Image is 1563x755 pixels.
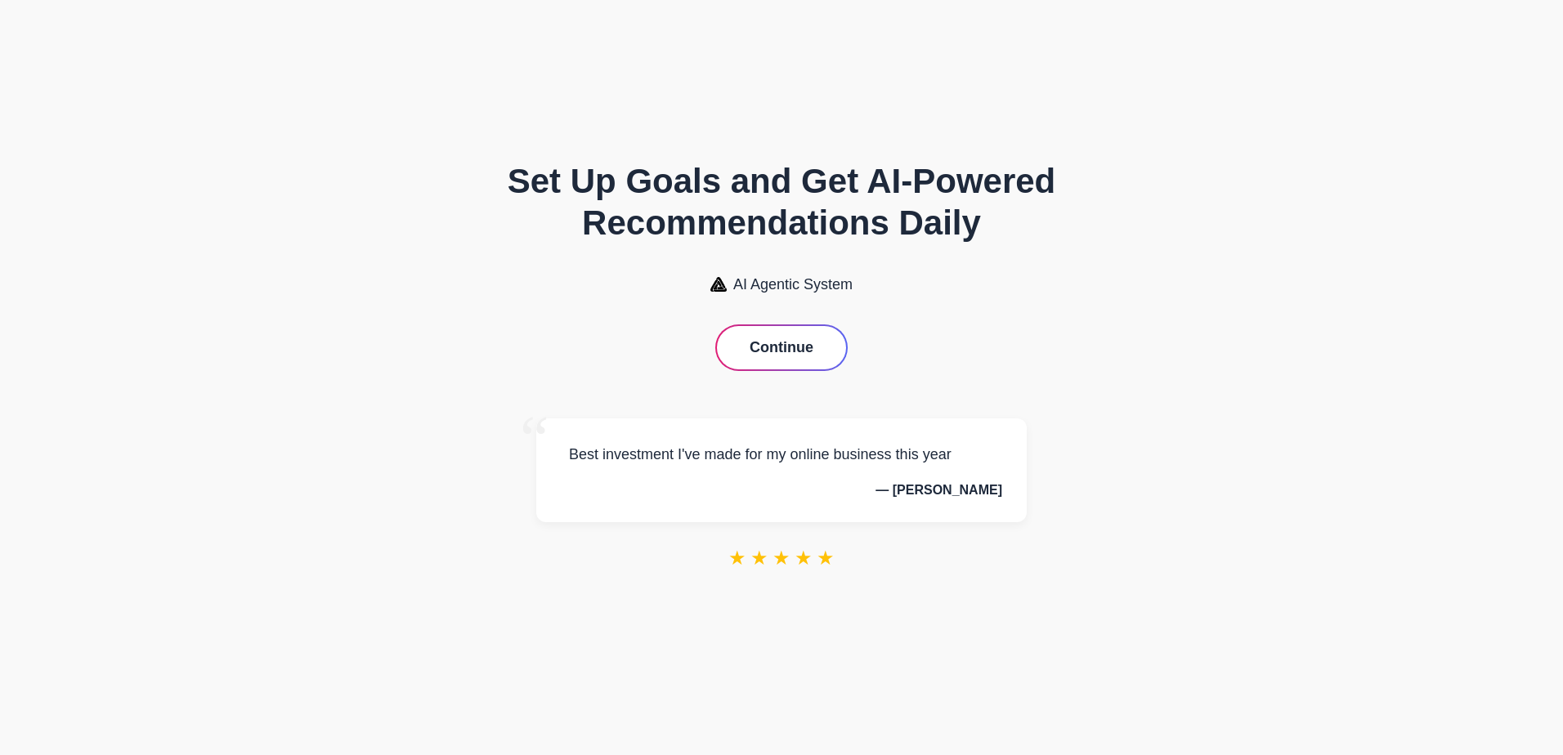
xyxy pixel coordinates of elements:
[471,161,1092,243] h1: Set Up Goals and Get AI-Powered Recommendations Daily
[733,276,853,293] span: AI Agentic System
[817,547,835,570] span: ★
[773,547,790,570] span: ★
[717,326,846,369] button: Continue
[561,443,1002,467] p: Best investment I've made for my online business this year
[750,547,768,570] span: ★
[520,402,549,476] span: “
[728,547,746,570] span: ★
[710,277,727,292] img: AI Agentic System Logo
[795,547,813,570] span: ★
[561,483,1002,498] p: — [PERSON_NAME]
